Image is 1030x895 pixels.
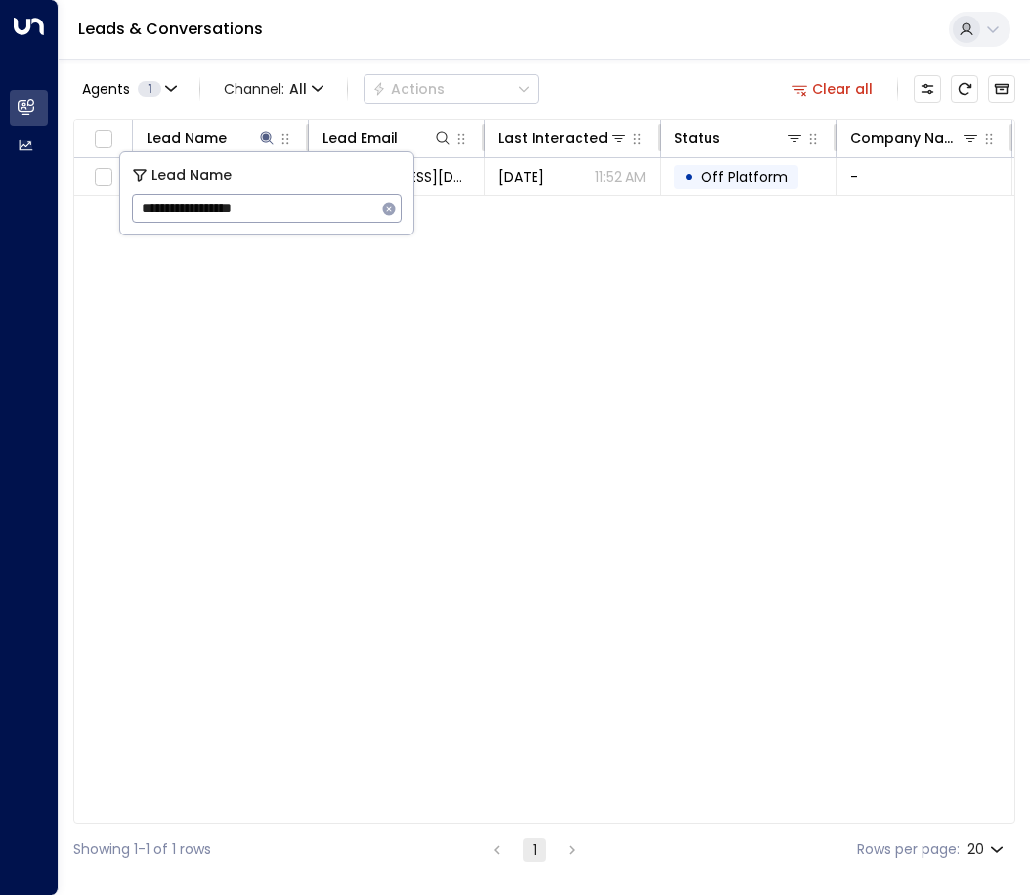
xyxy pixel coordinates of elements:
div: • [684,160,694,193]
span: Lead Name [151,164,232,187]
a: Leads & Conversations [78,18,263,40]
div: Lead Name [147,126,277,149]
button: page 1 [523,838,546,862]
span: Off Platform [701,167,788,187]
span: All [289,81,307,97]
span: Toggle select row [91,165,115,190]
div: Status [674,126,804,149]
div: Last Interacted [498,126,608,149]
div: Showing 1-1 of 1 rows [73,839,211,860]
div: Last Interacted [498,126,628,149]
span: 1 [138,81,161,97]
span: Toggle select all [91,127,115,151]
button: Archived Leads [988,75,1015,103]
div: Status [674,126,720,149]
div: Lead Email [322,126,452,149]
div: Lead Name [147,126,227,149]
button: Customize [914,75,941,103]
nav: pagination navigation [485,837,584,862]
span: Refresh [951,75,978,103]
div: Lead Email [322,126,398,149]
span: Agents [82,82,130,96]
div: Company Name [850,126,961,149]
button: Agents1 [73,75,184,103]
button: Clear all [784,75,881,103]
div: Company Name [850,126,980,149]
td: - [837,158,1012,195]
button: Channel:All [216,75,331,103]
span: Channel: [216,75,331,103]
p: 11:52 AM [595,167,646,187]
div: 20 [967,835,1008,864]
button: Actions [364,74,539,104]
div: Actions [372,80,445,98]
label: Rows per page: [857,839,960,860]
span: Aug 29, 2025 [498,167,544,187]
div: Button group with a nested menu [364,74,539,104]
